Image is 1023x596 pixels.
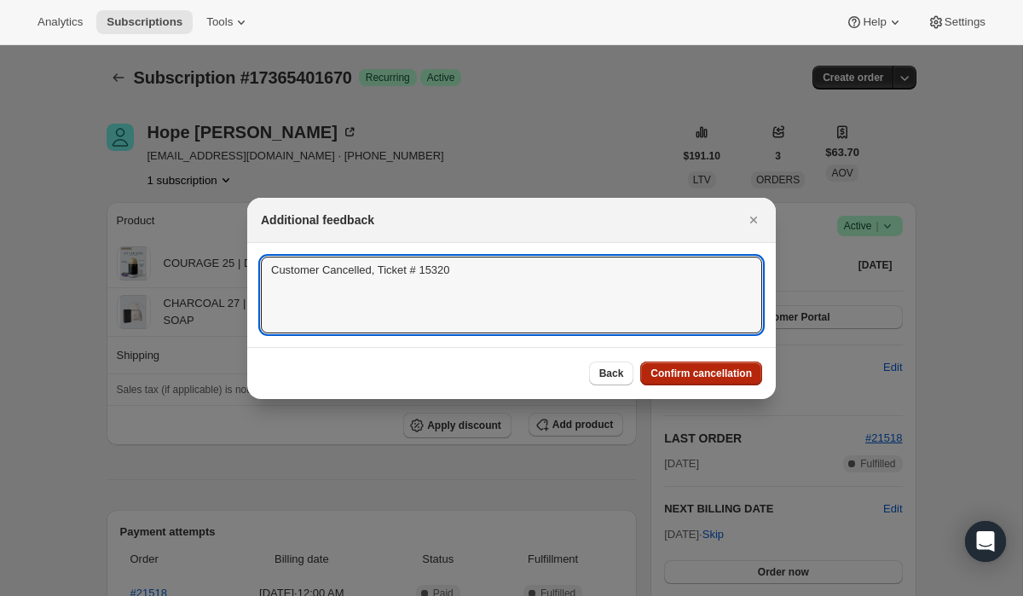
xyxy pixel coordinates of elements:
[965,521,1006,562] div: Open Intercom Messenger
[835,10,913,34] button: Help
[945,15,985,29] span: Settings
[96,10,193,34] button: Subscriptions
[261,257,762,333] textarea: Customer Cancelled, Ticket # 15320
[917,10,996,34] button: Settings
[261,211,374,229] h2: Additional feedback
[27,10,93,34] button: Analytics
[107,15,182,29] span: Subscriptions
[742,208,766,232] button: Close
[38,15,83,29] span: Analytics
[196,10,260,34] button: Tools
[589,362,634,385] button: Back
[599,367,624,380] span: Back
[640,362,762,385] button: Confirm cancellation
[206,15,233,29] span: Tools
[863,15,886,29] span: Help
[650,367,752,380] span: Confirm cancellation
